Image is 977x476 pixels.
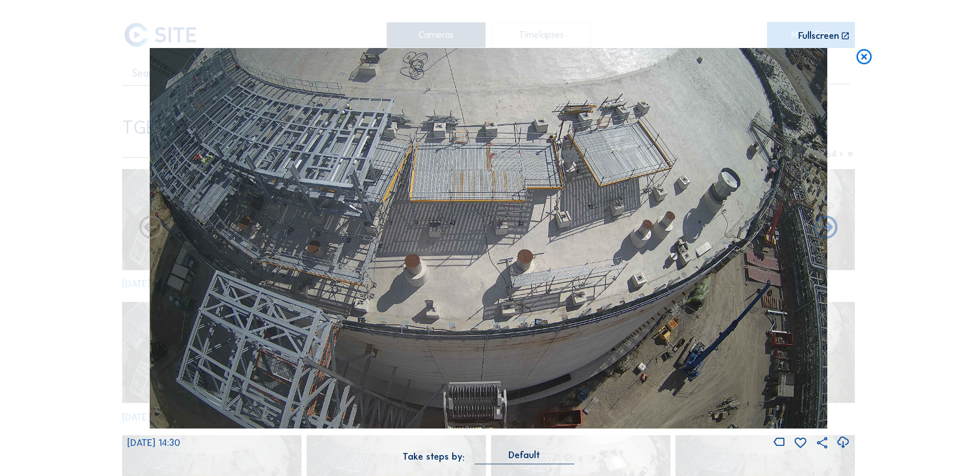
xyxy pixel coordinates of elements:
div: Default [475,450,574,464]
span: [DATE] 14:30 [127,437,180,448]
img: Image [150,48,827,429]
div: Take steps by: [403,452,464,461]
div: Fullscreen [798,31,839,41]
i: Forward [137,215,165,243]
div: Default [508,450,540,460]
i: Back [812,215,840,243]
